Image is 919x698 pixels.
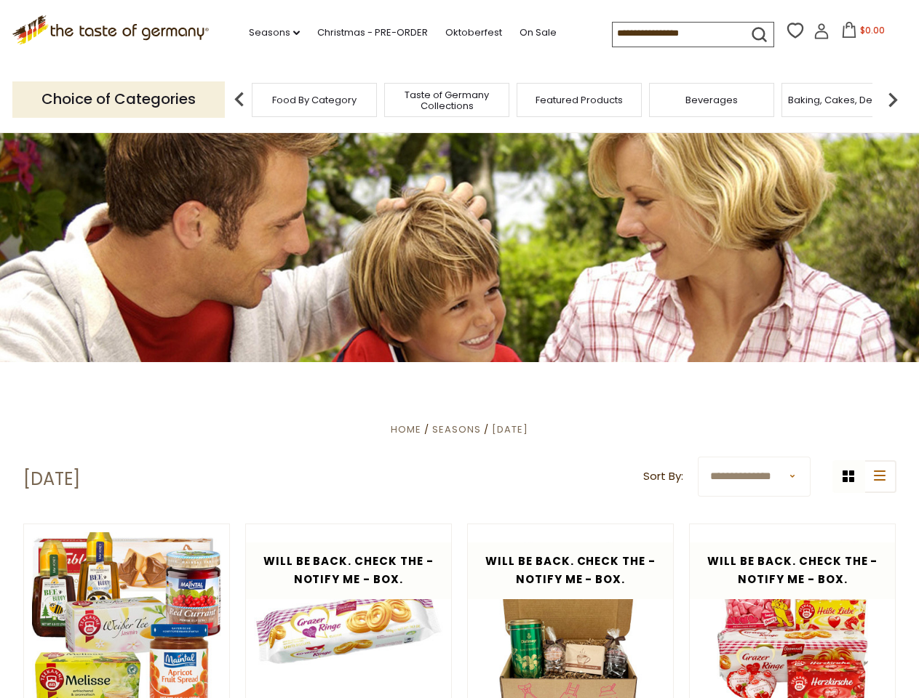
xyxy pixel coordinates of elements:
a: Christmas - PRE-ORDER [317,25,428,41]
a: Featured Products [536,95,623,105]
img: previous arrow [225,85,254,114]
a: [DATE] [492,422,528,436]
h1: [DATE] [23,468,80,490]
p: Choice of Categories [12,81,225,117]
button: $0.00 [832,22,894,44]
a: Seasons [432,422,481,436]
a: Oktoberfest [445,25,502,41]
a: Taste of Germany Collections [389,89,505,111]
span: $0.00 [860,24,885,36]
a: Beverages [685,95,738,105]
img: next arrow [878,85,907,114]
a: Seasons [249,25,300,41]
a: Home [391,422,421,436]
a: Baking, Cakes, Desserts [788,95,901,105]
a: On Sale [520,25,557,41]
label: Sort By: [643,468,683,486]
a: Food By Category [272,95,357,105]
